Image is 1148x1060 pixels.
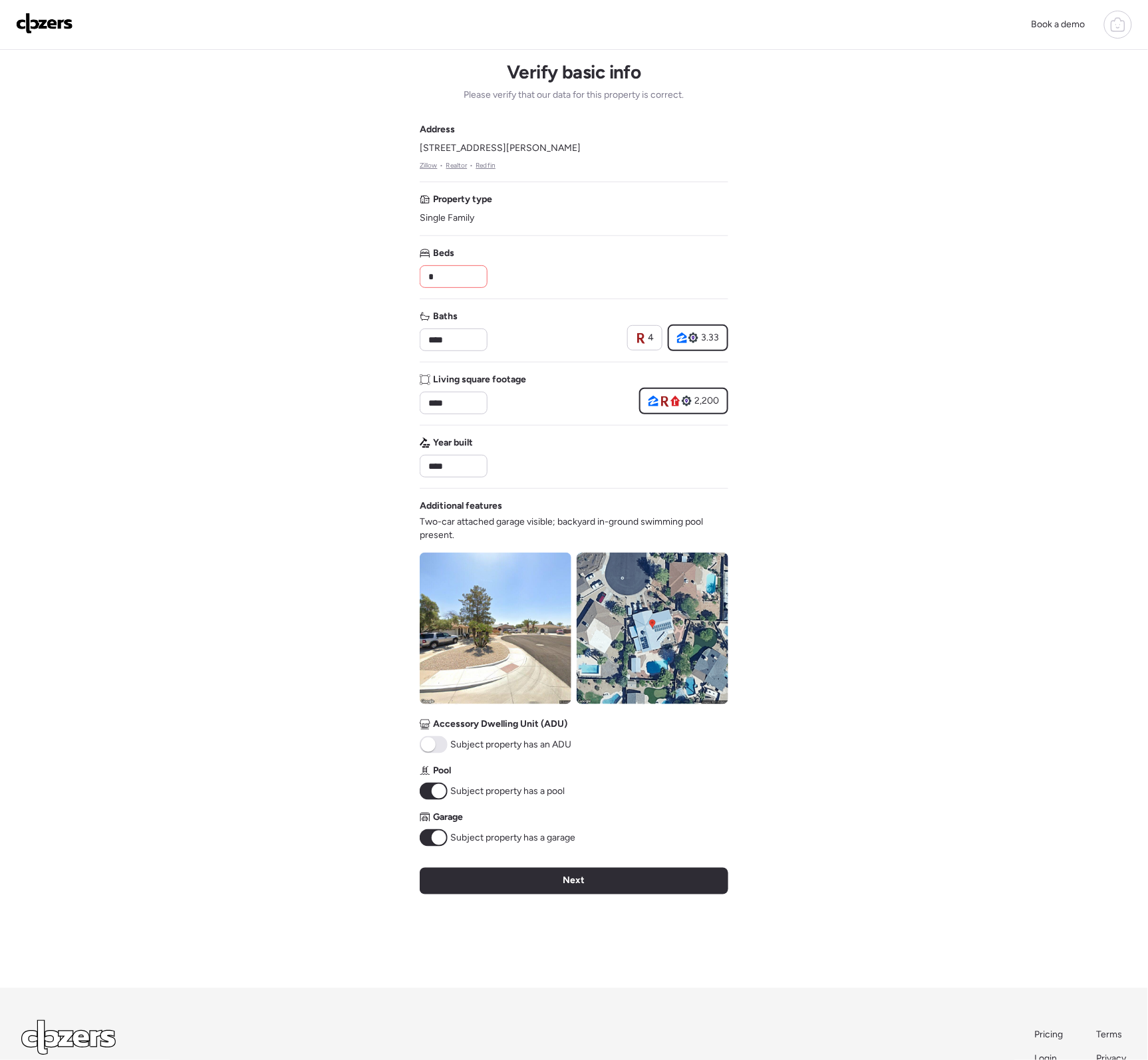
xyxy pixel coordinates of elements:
span: Two-car attached garage visible; backyard in-ground swimming pool present. [420,515,728,542]
span: Living square footage [433,373,526,386]
span: Subject property has a pool [450,785,565,798]
span: Subject property has a garage [450,831,575,845]
span: [STREET_ADDRESS][PERSON_NAME] [420,142,581,155]
a: Realtor [446,160,468,171]
span: Next [563,874,585,888]
a: Redfin [476,160,496,171]
span: Book a demo [1032,19,1085,30]
span: 3.33 [701,331,719,344]
a: Pricing [1035,1029,1065,1042]
span: Please verify that our data for this property is correct. [464,88,684,102]
span: Pricing [1035,1029,1064,1041]
span: 4 [648,331,654,344]
span: Address [420,123,455,136]
span: Garage [433,811,463,824]
span: Terms [1097,1029,1123,1041]
img: Logo [16,13,73,34]
span: Single Family [420,211,474,225]
span: Property type [433,193,492,206]
span: • [470,160,473,171]
span: 2,200 [694,394,719,408]
span: Baths [433,310,458,323]
span: Additional features [420,499,502,513]
a: Zillow [420,160,438,171]
h1: Verify basic info [507,61,641,83]
span: • [440,160,444,171]
span: Beds [433,247,454,260]
a: Terms [1097,1029,1127,1042]
img: Logo Light [21,1020,116,1055]
span: Year built [433,436,473,450]
span: Pool [433,764,451,777]
span: Accessory Dwelling Unit (ADU) [433,718,567,731]
span: Subject property has an ADU [450,738,571,751]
